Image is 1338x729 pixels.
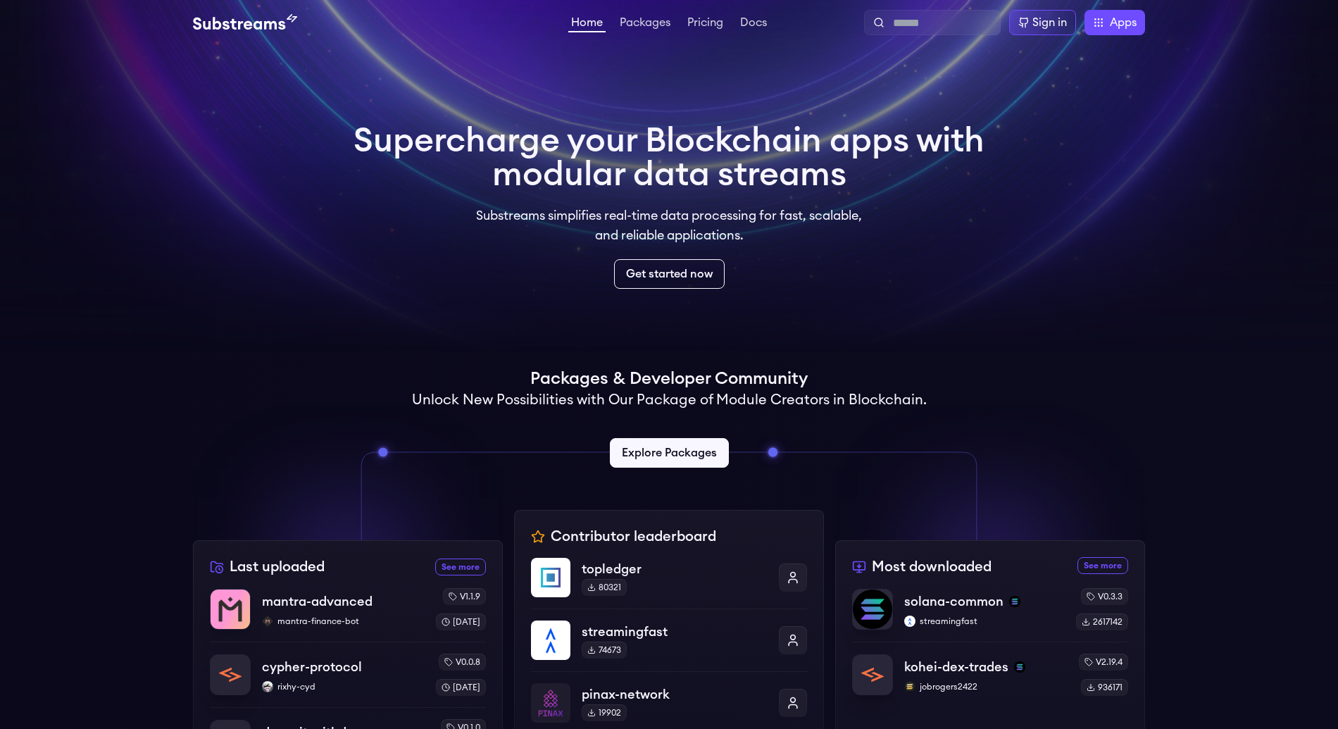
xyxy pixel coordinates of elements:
[904,616,1065,627] p: streamingfast
[211,590,250,629] img: mantra-advanced
[1032,14,1067,31] div: Sign in
[1079,654,1128,671] div: v2.19.4
[582,642,627,659] div: 74673
[1076,613,1128,630] div: 2617142
[262,681,425,692] p: rixhy-cyd
[262,657,362,677] p: cypher-protocol
[610,438,729,468] a: Explore Packages
[262,616,425,627] p: mantra-finance-bot
[262,592,373,611] p: mantra-advanced
[531,558,570,597] img: topledger
[904,616,915,627] img: streamingfast
[852,588,1128,642] a: solana-commonsolana-commonsolanastreamingfaststreamingfastv0.3.32617142
[614,259,725,289] a: Get started now
[443,588,486,605] div: v1.1.9
[531,609,807,671] a: streamingfaststreamingfast74673
[617,17,673,31] a: Packages
[852,642,1128,696] a: kohei-dex-tradeskohei-dex-tradessolanajobrogers2422jobrogers2422v2.19.4936171
[439,654,486,671] div: v0.0.8
[1081,588,1128,605] div: v0.3.3
[737,17,770,31] a: Docs
[1110,14,1137,31] span: Apps
[436,679,486,696] div: [DATE]
[436,613,486,630] div: [DATE]
[210,588,486,642] a: mantra-advancedmantra-advancedmantra-finance-botmantra-finance-botv1.1.9[DATE]
[210,642,486,707] a: cypher-protocolcypher-protocolrixhy-cydrixhy-cydv0.0.8[DATE]
[262,681,273,692] img: rixhy-cyd
[211,655,250,694] img: cypher-protocol
[530,368,808,390] h1: Packages & Developer Community
[531,621,570,660] img: streamingfast
[684,17,726,31] a: Pricing
[582,704,627,721] div: 19902
[582,685,768,704] p: pinax-network
[568,17,606,32] a: Home
[1014,661,1025,673] img: solana
[193,14,297,31] img: Substream's logo
[582,622,768,642] p: streamingfast
[853,590,892,629] img: solana-common
[1009,596,1020,607] img: solana
[853,655,892,694] img: kohei-dex-trades
[466,206,872,245] p: Substreams simplifies real-time data processing for fast, scalable, and reliable applications.
[904,657,1008,677] p: kohei-dex-trades
[904,681,1068,692] p: jobrogers2422
[582,579,627,596] div: 80321
[531,683,570,723] img: pinax-network
[1009,10,1076,35] a: Sign in
[262,616,273,627] img: mantra-finance-bot
[531,558,807,609] a: topledgertopledger80321
[1081,679,1128,696] div: 936171
[1077,557,1128,574] a: See more most downloaded packages
[904,681,915,692] img: jobrogers2422
[904,592,1003,611] p: solana-common
[412,390,927,410] h2: Unlock New Possibilities with Our Package of Module Creators in Blockchain.
[354,124,984,192] h1: Supercharge your Blockchain apps with modular data streams
[582,559,768,579] p: topledger
[435,559,486,575] a: See more recently uploaded packages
